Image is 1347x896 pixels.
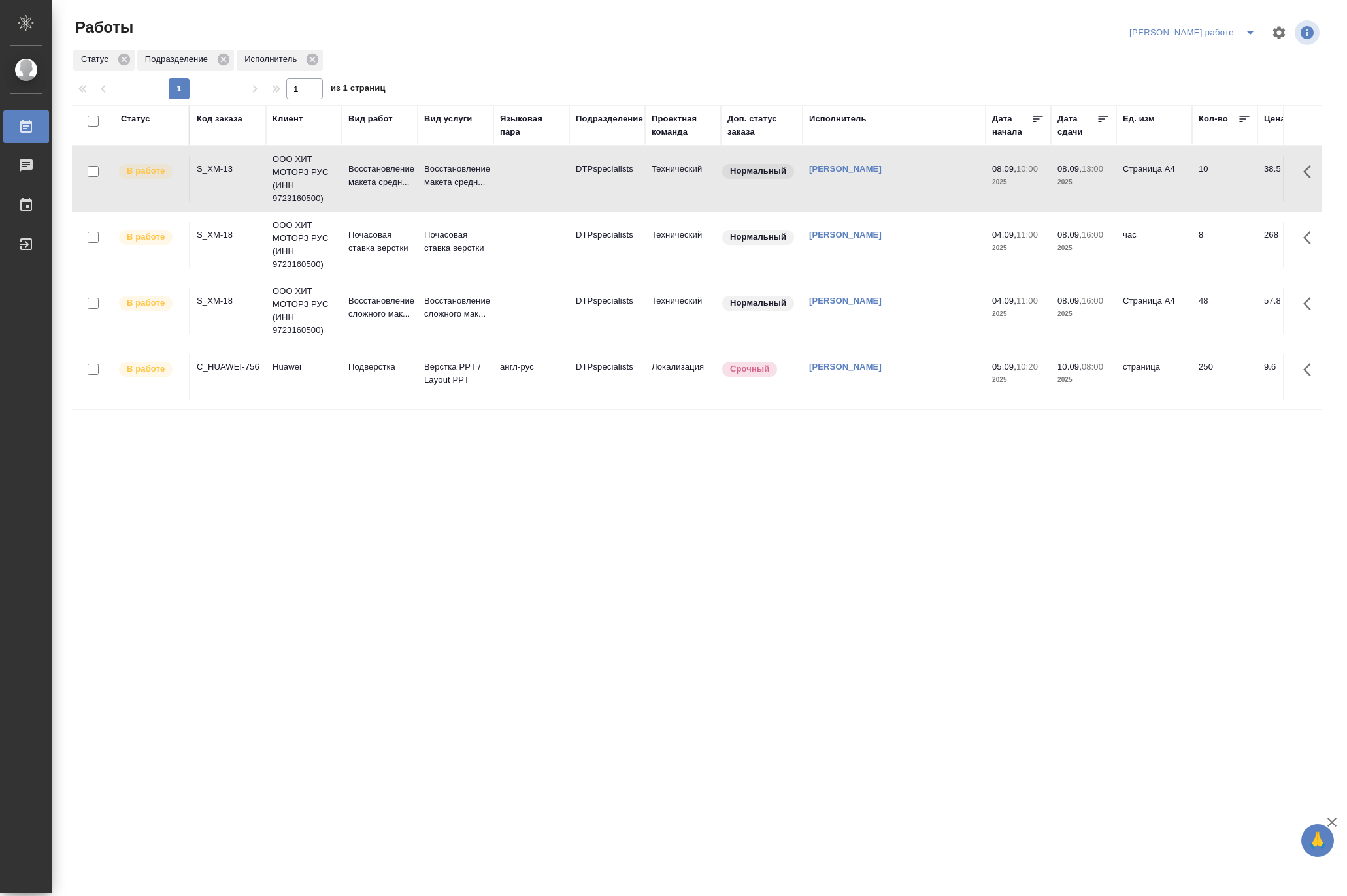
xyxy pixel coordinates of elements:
p: 2025 [992,308,1044,321]
p: Почасовая ставка верстки [424,229,487,255]
td: 57.8 [1257,288,1323,334]
p: Исполнитель [244,53,301,66]
p: 08.09, [1057,164,1082,174]
a: [PERSON_NAME] [809,296,882,306]
td: англ-рус [493,354,569,400]
div: Исполнитель выполняет работу [118,163,182,180]
div: Дата сдачи [1057,112,1097,138]
p: 10:20 [1016,362,1038,372]
div: Кол-во [1199,112,1228,125]
p: Нормальный [730,296,786,310]
p: 16:00 [1082,296,1103,306]
p: 05.09, [992,362,1016,372]
p: 11:00 [1016,230,1038,240]
p: Восстановление макета средн... [424,163,487,189]
p: 2025 [992,176,1044,189]
p: Восстановление сложного мак... [348,295,411,321]
div: Код заказа [197,112,242,125]
div: Клиент [273,112,303,125]
td: 268 [1257,222,1323,268]
p: 04.09, [992,296,1016,306]
td: DTPspecialists [569,288,645,334]
div: S_XM-13 [197,163,259,176]
p: Восстановление сложного мак... [424,295,487,321]
span: Настроить таблицу [1263,17,1295,48]
div: Вид услуги [424,112,473,125]
p: 13:00 [1082,164,1103,174]
span: Работы [72,17,133,38]
button: Здесь прячутся важные кнопки [1295,156,1327,187]
div: Исполнитель [237,50,323,71]
p: Статус [81,53,113,66]
td: Технический [645,156,721,202]
p: 10.09, [1057,362,1082,372]
p: Нормальный [730,231,786,244]
span: 🙏 [1306,827,1329,854]
p: 08.09, [1057,230,1082,240]
p: ООО ХИТ МОТОРЗ РУС (ИНН 9723160500) [273,285,335,337]
div: Дата начала [992,112,1031,138]
div: split button [1126,22,1263,43]
td: Технический [645,288,721,334]
p: В работе [127,231,165,244]
div: Исполнитель выполняет работу [118,295,182,312]
td: 48 [1192,288,1257,334]
td: Локализация [645,354,721,400]
td: 8 [1192,222,1257,268]
div: Статус [73,50,135,71]
td: DTPspecialists [569,222,645,268]
p: 2025 [1057,374,1110,387]
button: Здесь прячутся важные кнопки [1295,288,1327,319]
div: Подразделение [576,112,643,125]
button: 🙏 [1301,824,1334,857]
td: страница [1116,354,1192,400]
td: 9.6 [1257,354,1323,400]
p: Верстка PPT / Layout PPT [424,360,487,387]
div: Исполнитель выполняет работу [118,229,182,246]
td: Страница А4 [1116,288,1192,334]
p: 2025 [1057,308,1110,321]
div: Исполнитель [809,112,867,125]
td: Технический [645,222,721,268]
a: [PERSON_NAME] [809,164,882,174]
p: ООО ХИТ МОТОРЗ РУС (ИНН 9723160500) [273,219,335,271]
p: 16:00 [1082,230,1103,240]
td: 10 [1192,156,1257,202]
div: Статус [121,112,150,125]
p: 04.09, [992,230,1016,240]
div: Исполнитель выполняет работу [118,360,182,378]
button: Здесь прячутся важные кнопки [1295,354,1327,385]
p: 08:00 [1082,362,1103,372]
div: Ед. изм [1123,112,1155,125]
p: Почасовая ставка верстки [348,229,411,255]
div: Вид работ [348,112,393,125]
span: из 1 страниц [331,80,386,99]
p: Подразделение [145,53,212,66]
div: S_XM-18 [197,295,259,308]
p: В работе [127,296,165,310]
span: Посмотреть информацию [1295,20,1322,45]
p: Huawei [273,360,335,374]
td: час [1116,222,1192,268]
p: 2025 [1057,242,1110,255]
div: Подразделение [137,50,234,71]
a: [PERSON_NAME] [809,362,882,372]
p: 08.09, [1057,296,1082,306]
p: 2025 [992,374,1044,387]
div: S_XM-18 [197,229,259,242]
p: Нормальный [730,165,786,178]
p: 11:00 [1016,296,1038,306]
p: В работе [127,165,165,178]
p: 2025 [1057,176,1110,189]
div: Доп. статус заказа [727,112,796,138]
p: Подверстка [348,360,411,374]
p: 08.09, [992,164,1016,174]
p: ООО ХИТ МОТОРЗ РУС (ИНН 9723160500) [273,153,335,205]
div: C_HUAWEI-756 [197,360,259,374]
td: DTPspecialists [569,156,645,202]
p: Восстановление макета средн... [348,163,411,189]
td: Страница А4 [1116,156,1192,202]
div: Цена [1264,112,1286,125]
td: DTPspecialists [569,354,645,400]
div: Проектная команда [652,112,714,138]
